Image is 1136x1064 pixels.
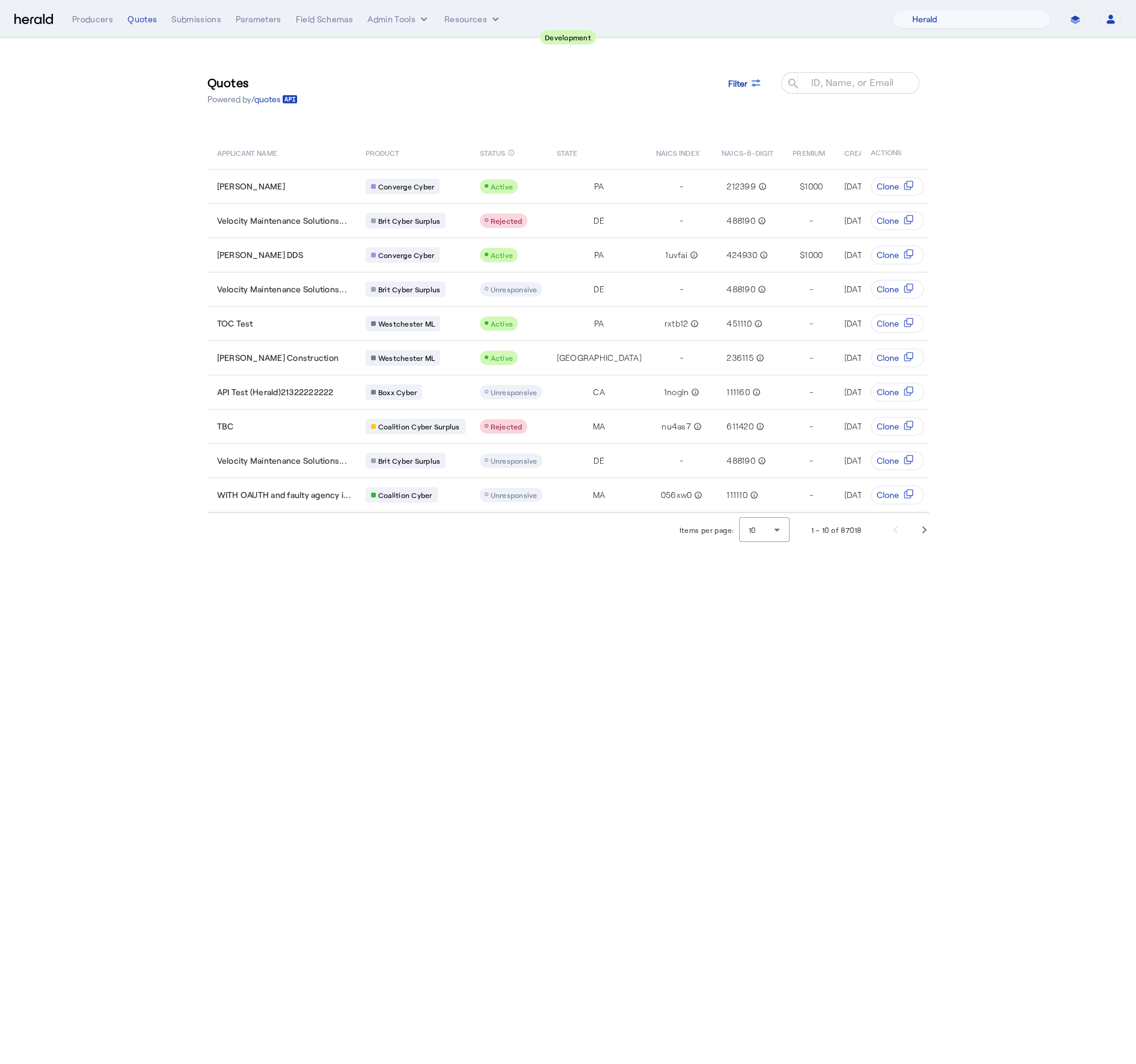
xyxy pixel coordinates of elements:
span: MA [593,420,606,432]
span: CREATED [844,146,877,158]
span: Coalition Cyber [378,490,432,500]
button: Clone [871,280,924,299]
mat-icon: info_outline [755,215,766,227]
span: [DATE] 11:29 AM [844,352,905,363]
span: [DATE] 9:55 AM [844,490,904,500]
span: Clone [877,386,899,398]
button: Clone [871,177,924,196]
span: [DATE] 4:48 PM [844,181,904,191]
span: PRODUCT [366,146,400,158]
span: PA [594,180,604,192]
button: Clone [871,245,924,265]
div: Items per page: [680,524,734,536]
th: ACTIONS [861,135,929,169]
mat-icon: info_outline [757,249,768,261]
span: TBC [217,420,234,432]
mat-label: ID, Name, or Email [811,76,894,88]
span: 1000 [805,180,823,192]
span: $ [800,180,805,192]
span: - [809,352,813,364]
span: WITH OAUTH and faulty agency i... [217,489,351,501]
span: [DATE] 4:42 PM [844,215,903,226]
button: Resources dropdown menu [444,13,502,25]
span: Velocity Maintenance Solutions... [217,283,347,295]
span: - [809,455,813,467]
span: - [809,283,813,295]
span: [PERSON_NAME] [217,180,285,192]
span: Clone [877,352,899,364]
button: Clone [871,485,924,505]
span: 111160 [726,386,750,398]
button: Clone [871,383,924,402]
span: [GEOGRAPHIC_DATA] [557,352,642,364]
span: - [680,352,683,364]
button: Filter [719,72,772,94]
span: 1nogln [664,386,689,398]
span: 451110 [726,318,752,330]
span: Unresponsive [491,388,538,396]
span: 488190 [726,455,755,467]
span: Westchester ML [378,319,435,328]
mat-icon: info_outline [755,283,766,295]
mat-icon: info_outline [752,318,763,330]
mat-icon: info_outline [687,249,698,261]
span: 111110 [726,489,748,501]
span: Rejected [491,217,523,225]
span: DE [594,283,604,295]
span: [DATE] 4:32 PM [844,250,903,260]
p: Powered by [207,93,298,105]
span: Clone [877,215,899,227]
span: 10 [749,526,756,534]
span: STATE [557,146,577,158]
span: Clone [877,318,899,330]
span: [DATE] 11:10 AM [844,421,903,431]
span: PA [594,318,604,330]
span: Westchester ML [378,353,435,363]
span: 236115 [726,352,754,364]
span: Active [491,251,514,259]
span: Velocity Maintenance Solutions... [217,455,347,467]
div: Parameters [236,13,281,25]
mat-icon: info_outline [692,489,702,501]
div: Field Schemas [296,13,354,25]
span: APPLICANT NAME [217,146,277,158]
span: nu4as7 [662,420,691,432]
mat-icon: search [781,77,802,92]
mat-icon: info_outline [748,489,758,501]
span: Rejected [491,422,523,431]
span: - [809,489,813,501]
span: - [809,318,813,330]
mat-icon: info_outline [750,386,761,398]
span: DE [594,455,604,467]
span: NAICS-6-DIGIT [722,146,773,158]
span: API Test (Herald)21322222222 [217,386,334,398]
mat-icon: info_outline [689,386,699,398]
span: [PERSON_NAME] DDS [217,249,303,261]
div: Development [540,30,596,45]
span: STATUS [480,146,506,158]
mat-icon: info_outline [754,352,764,364]
img: Herald Logo [14,14,53,25]
span: Unresponsive [491,457,538,465]
span: NAICS INDEX [656,146,699,158]
span: [DATE] 2:13 PM [844,284,901,294]
span: - [680,283,683,295]
span: 488190 [726,215,755,227]
span: - [680,180,683,192]
span: 212399 [726,180,756,192]
span: Unresponsive [491,285,538,294]
span: [PERSON_NAME] Construction [217,352,339,364]
mat-icon: info_outline [691,420,702,432]
button: Clone [871,451,924,470]
span: rxtb12 [665,318,689,330]
mat-icon: info_outline [755,455,766,467]
span: Brit Cyber Surplus [378,456,441,466]
span: Velocity Maintenance Solutions... [217,215,347,227]
span: DE [594,215,604,227]
button: Clone [871,211,924,230]
span: PREMIUM [793,146,825,158]
span: [DATE] 1:08 PM [844,318,901,328]
span: Coalition Cyber Surplus [378,422,460,431]
span: Active [491,354,514,362]
span: Converge Cyber [378,250,435,260]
